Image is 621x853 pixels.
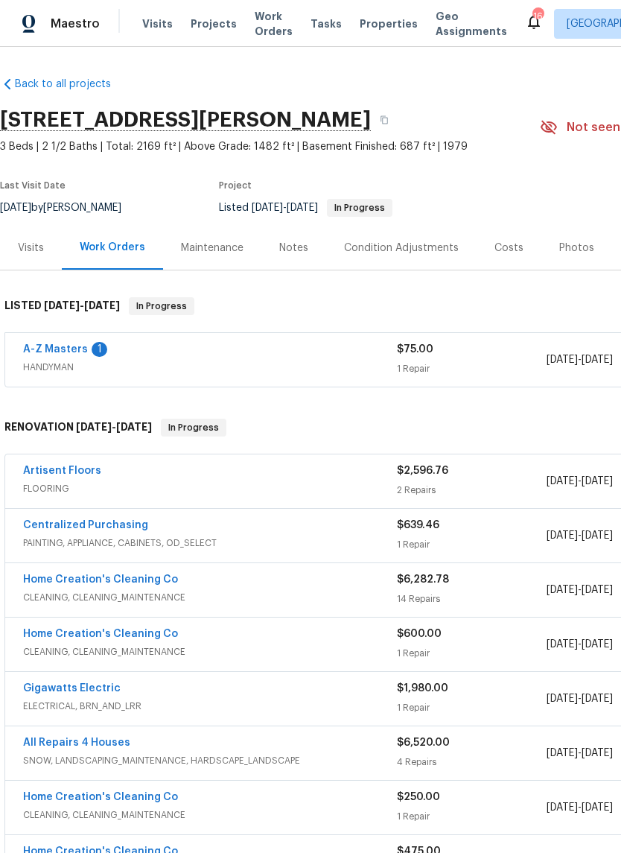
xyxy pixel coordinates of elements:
[80,240,145,255] div: Work Orders
[23,629,178,639] a: Home Creation's Cleaning Co
[397,537,547,552] div: 1 Repair
[436,9,507,39] span: Geo Assignments
[547,746,613,761] span: -
[255,9,293,39] span: Work Orders
[397,361,547,376] div: 1 Repair
[219,181,252,190] span: Project
[397,646,547,661] div: 1 Repair
[547,748,578,758] span: [DATE]
[23,644,397,659] span: CLEANING, CLEANING_MAINTENANCE
[310,19,342,29] span: Tasks
[397,700,547,715] div: 1 Repair
[547,639,578,650] span: [DATE]
[397,344,433,355] span: $75.00
[23,683,121,694] a: Gigawatts Electric
[397,592,547,606] div: 14 Repairs
[279,241,308,256] div: Notes
[547,800,613,815] span: -
[547,474,613,489] span: -
[219,203,392,213] span: Listed
[4,297,120,315] h6: LISTED
[397,629,442,639] span: $600.00
[23,481,397,496] span: FLOORING
[130,299,193,314] span: In Progress
[494,241,523,256] div: Costs
[116,422,152,432] span: [DATE]
[397,809,547,824] div: 1 Repair
[547,583,613,597] span: -
[252,203,318,213] span: -
[23,792,178,802] a: Home Creation's Cleaning Co
[4,419,152,437] h6: RENOVATION
[23,466,101,476] a: Artisent Floors
[84,300,120,311] span: [DATE]
[18,241,44,256] div: Visits
[23,344,88,355] a: A-Z Masters
[23,738,130,748] a: All Repairs 4 Houses
[532,9,543,24] div: 16
[44,300,80,311] span: [DATE]
[76,422,112,432] span: [DATE]
[252,203,283,213] span: [DATE]
[162,420,225,435] span: In Progress
[397,683,448,694] span: $1,980.00
[371,107,398,133] button: Copy Address
[397,792,440,802] span: $250.00
[23,590,397,605] span: CLEANING, CLEANING_MAINTENANCE
[547,691,613,706] span: -
[191,16,237,31] span: Projects
[397,755,547,770] div: 4 Repairs
[397,574,449,585] span: $6,282.78
[582,476,613,486] span: [DATE]
[582,748,613,758] span: [DATE]
[397,520,439,530] span: $639.46
[397,738,450,748] span: $6,520.00
[181,241,243,256] div: Maintenance
[360,16,418,31] span: Properties
[547,637,613,652] span: -
[23,520,148,530] a: Centralized Purchasing
[397,466,448,476] span: $2,596.76
[582,639,613,650] span: [DATE]
[547,585,578,595] span: [DATE]
[51,16,100,31] span: Maestro
[76,422,152,432] span: -
[547,694,578,704] span: [DATE]
[23,808,397,822] span: CLEANING, CLEANING_MAINTENANCE
[547,530,578,541] span: [DATE]
[582,585,613,595] span: [DATE]
[23,360,397,375] span: HANDYMAN
[344,241,459,256] div: Condition Adjustments
[582,530,613,541] span: [DATE]
[44,300,120,311] span: -
[287,203,318,213] span: [DATE]
[23,536,397,551] span: PAINTING, APPLIANCE, CABINETS, OD_SELECT
[142,16,173,31] span: Visits
[582,694,613,704] span: [DATE]
[23,753,397,768] span: SNOW, LANDSCAPING_MAINTENANCE, HARDSCAPE_LANDSCAPE
[92,342,107,357] div: 1
[397,483,547,498] div: 2 Repairs
[547,802,578,813] span: [DATE]
[547,528,613,543] span: -
[547,355,578,365] span: [DATE]
[559,241,594,256] div: Photos
[547,352,613,367] span: -
[582,355,613,365] span: [DATE]
[582,802,613,813] span: [DATE]
[23,699,397,714] span: ELECTRICAL, BRN_AND_LRR
[547,476,578,486] span: [DATE]
[23,574,178,585] a: Home Creation's Cleaning Co
[328,203,391,212] span: In Progress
